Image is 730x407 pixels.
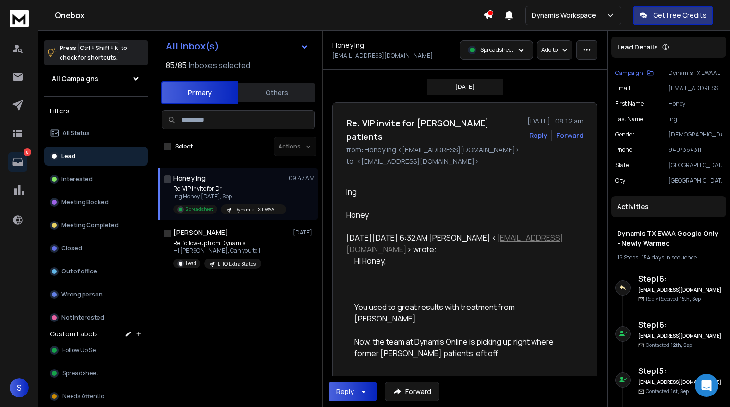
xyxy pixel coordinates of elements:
button: Meeting Booked [44,193,148,212]
span: Follow Up Sent [62,346,102,354]
p: [EMAIL_ADDRESS][DOMAIN_NAME] [669,85,722,92]
h3: Filters [44,104,148,118]
span: Needs Attention [62,393,108,400]
p: [EMAIL_ADDRESS][DOMAIN_NAME] [332,52,433,60]
p: Wrong person [61,291,103,298]
p: [DATE] [455,83,474,91]
div: Activities [611,196,726,217]
div: Ing [346,186,576,197]
p: Campaign [615,69,643,77]
p: to: <[EMAIL_ADDRESS][DOMAIN_NAME]> [346,157,584,166]
p: Out of office [61,268,97,275]
p: Spreadsheet [186,206,213,213]
h1: All Inbox(s) [166,41,219,51]
button: All Inbox(s) [158,37,316,56]
p: Lead [61,152,75,160]
p: Reply Received [646,296,701,303]
h1: All Campaigns [52,74,98,84]
h1: Onebox [55,10,483,21]
h3: Custom Labels [50,329,98,339]
span: 1st, Sep [671,388,689,395]
button: Closed [44,239,148,258]
p: Press to check for shortcuts. [60,43,127,62]
p: Contacted [646,342,692,349]
button: Campaign [615,69,654,77]
p: Not Interested [61,314,104,321]
p: 09:47 AM [289,174,315,182]
button: Get Free Credits [633,6,713,25]
div: Open Intercom Messenger [695,374,718,397]
p: Honey [669,100,722,108]
p: Phone [615,146,632,154]
p: Dynamis TX EWAA Google Only - Newly Warmed [669,69,722,77]
p: Lead Details [617,42,658,52]
span: 85 / 85 [166,60,187,71]
button: Spreadsheet [44,364,148,383]
span: 12th, Sep [671,342,692,348]
button: Interested [44,170,148,189]
h6: [EMAIL_ADDRESS][DOMAIN_NAME] [638,379,722,386]
div: Honey [346,209,576,221]
button: Forward [385,382,439,401]
span: 154 days in sequence [642,253,697,261]
button: Primary [161,81,238,104]
span: Ctrl + Shift + k [78,42,119,53]
p: Lead [186,260,196,267]
button: All Campaigns [44,69,148,88]
h1: Re: VIP invite for [PERSON_NAME] patients [346,116,522,143]
button: Not Interested [44,308,148,327]
p: Dynamis TX EWAA Google Only - Newly Warmed [234,206,280,213]
div: Reply [336,387,354,396]
button: S [10,378,29,397]
p: Re: VIP invite for Dr. [173,185,286,193]
p: Dynamis Workspace [532,11,600,20]
span: Spreadsheet [62,370,98,377]
p: from: Honey Ing <[EMAIL_ADDRESS][DOMAIN_NAME]> [346,145,584,155]
label: Select [175,143,193,150]
p: Interested [61,175,93,183]
button: Lead [44,147,148,166]
button: Follow Up Sent [44,341,148,360]
p: Re: follow-up from Dynamis [173,239,261,247]
h6: [EMAIL_ADDRESS][DOMAIN_NAME] [638,286,722,294]
p: State [615,161,629,169]
p: Last Name [615,115,643,123]
h6: Step 16 : [638,273,722,284]
button: Needs Attention [44,387,148,406]
p: [DEMOGRAPHIC_DATA] [669,131,722,138]
p: Add to [541,46,558,54]
p: Contacted [646,388,689,395]
button: Out of office [44,262,148,281]
button: Meeting Completed [44,216,148,235]
span: 16 Steps [617,253,638,261]
p: All Status [62,129,90,137]
h1: [PERSON_NAME] [173,228,228,237]
h3: Inboxes selected [189,60,250,71]
img: logo [10,10,29,27]
div: [DATE][DATE] 6:32 AM [PERSON_NAME] < > wrote: [346,232,576,255]
h1: Honey Ing [173,173,206,183]
h6: Step 16 : [638,319,722,331]
p: Meeting Booked [61,198,109,206]
div: Forward [556,131,584,140]
h6: Step 15 : [638,365,722,377]
h1: Dynamis TX EWAA Google Only - Newly Warmed [617,229,720,248]
h1: Honey Ing [332,40,364,50]
p: 9407364311 [669,146,722,154]
p: Meeting Completed [61,222,119,229]
button: Reply [529,131,547,140]
p: EHO Extra States [218,260,255,268]
p: Ing Honey [DATE], Sep [173,193,286,200]
p: [DATE] [293,229,315,236]
p: Get Free Credits [653,11,706,20]
button: Wrong person [44,285,148,304]
p: First Name [615,100,644,108]
h6: [EMAIL_ADDRESS][DOMAIN_NAME] [638,333,722,340]
p: [GEOGRAPHIC_DATA] [669,161,722,169]
button: All Status [44,123,148,143]
span: 15th, Sep [680,296,701,302]
button: Reply [328,382,377,401]
a: 6 [8,152,27,172]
